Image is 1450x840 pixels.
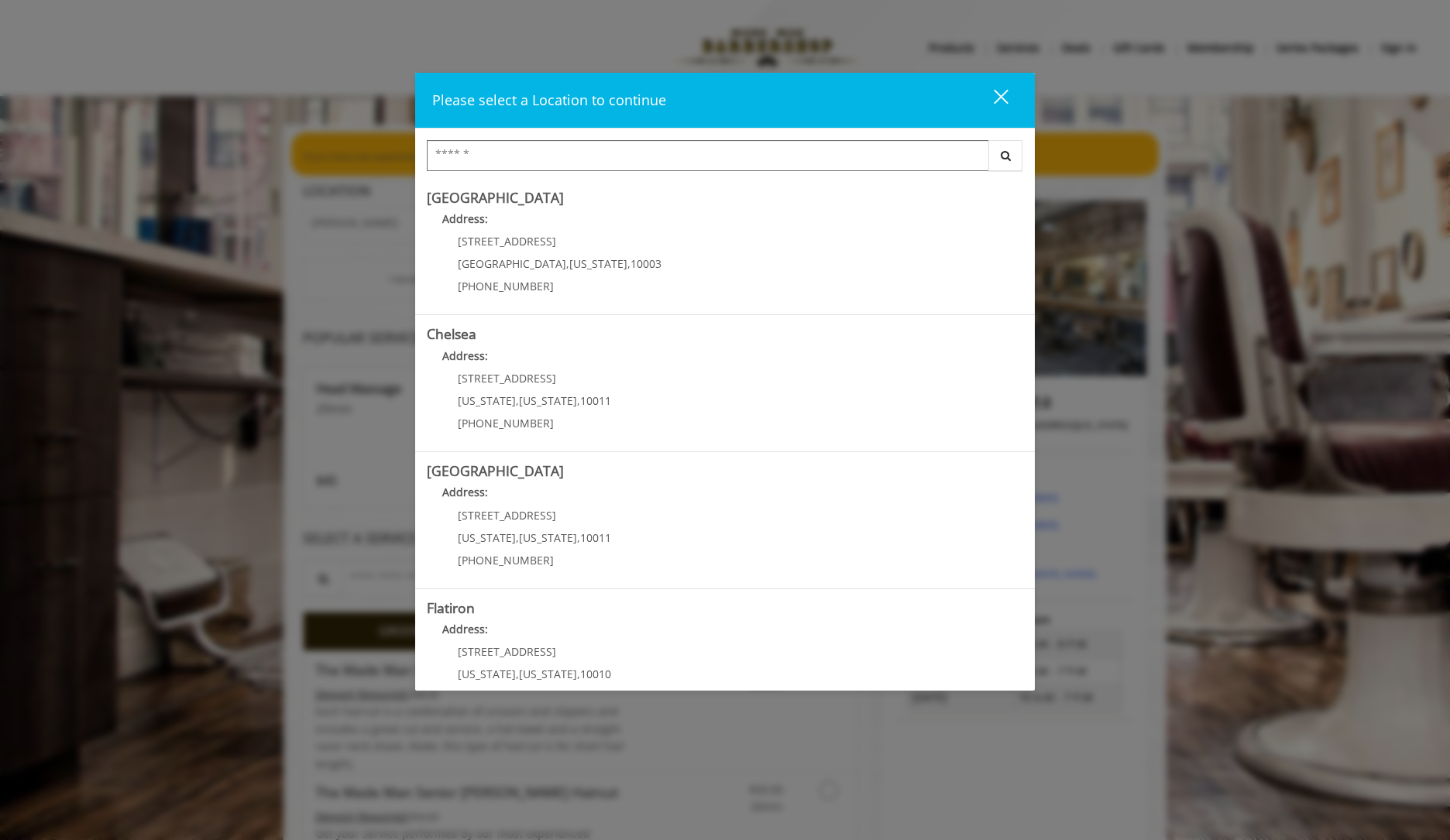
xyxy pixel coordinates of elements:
[516,393,519,408] span: ,
[427,461,564,480] b: [GEOGRAPHIC_DATA]
[516,667,519,681] span: ,
[580,667,611,681] span: 10010
[442,622,488,636] b: Address:
[458,553,554,567] span: [PHONE_NUMBER]
[442,485,488,499] b: Address:
[458,667,516,681] span: [US_STATE]
[458,279,554,293] span: [PHONE_NUMBER]
[631,256,661,271] span: 10003
[516,530,519,545] span: ,
[519,530,577,545] span: [US_STATE]
[458,234,556,249] span: [STREET_ADDRESS]
[427,598,475,617] b: Flatiron
[577,530,580,545] span: ,
[458,508,556,523] span: [STREET_ADDRESS]
[427,140,989,171] input: Search Center
[577,393,580,408] span: ,
[432,91,666,109] span: Please select a Location to continue
[458,530,516,545] span: [US_STATE]
[442,211,488,226] b: Address:
[577,667,580,681] span: ,
[458,644,556,659] span: [STREET_ADDRESS]
[580,393,611,408] span: 10011
[997,150,1015,161] i: Search button
[519,393,577,408] span: [US_STATE]
[458,371,556,386] span: [STREET_ADDRESS]
[580,530,611,545] span: 10011
[458,256,566,271] span: [GEOGRAPHIC_DATA]
[566,256,569,271] span: ,
[519,667,577,681] span: [US_STATE]
[965,84,1018,116] button: close dialog
[627,256,631,271] span: ,
[458,393,516,408] span: [US_STATE]
[427,324,476,343] b: Chelsea
[976,88,1007,111] div: close dialog
[442,348,488,363] b: Address:
[427,188,564,207] b: [GEOGRAPHIC_DATA]
[569,256,627,271] span: [US_STATE]
[427,140,1023,179] div: Center Select
[458,416,554,430] span: [PHONE_NUMBER]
